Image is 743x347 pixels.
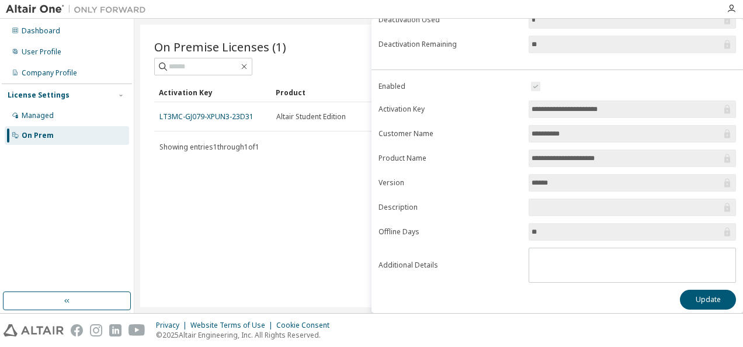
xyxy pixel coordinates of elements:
[379,227,522,237] label: Offline Days
[129,324,145,336] img: youtube.svg
[22,111,54,120] div: Managed
[276,321,336,330] div: Cookie Consent
[156,330,336,340] p: © 2025 Altair Engineering, Inc. All Rights Reserved.
[379,82,522,91] label: Enabled
[190,321,276,330] div: Website Terms of Use
[379,15,522,25] label: Deactivation Used
[159,83,266,102] div: Activation Key
[6,4,152,15] img: Altair One
[22,131,54,140] div: On Prem
[379,261,522,270] label: Additional Details
[159,142,259,152] span: Showing entries 1 through 1 of 1
[22,47,61,57] div: User Profile
[379,178,522,188] label: Version
[379,203,522,212] label: Description
[4,324,64,336] img: altair_logo.svg
[71,324,83,336] img: facebook.svg
[156,321,190,330] div: Privacy
[109,324,121,336] img: linkedin.svg
[379,105,522,114] label: Activation Key
[90,324,102,336] img: instagram.svg
[159,112,254,122] a: LT3MC-GJ079-XPUN3-23D31
[379,40,522,49] label: Deactivation Remaining
[154,39,286,55] span: On Premise Licenses (1)
[276,112,346,122] span: Altair Student Edition
[8,91,70,100] div: License Settings
[276,83,383,102] div: Product
[379,129,522,138] label: Customer Name
[22,26,60,36] div: Dashboard
[379,154,522,163] label: Product Name
[22,68,77,78] div: Company Profile
[680,290,736,310] button: Update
